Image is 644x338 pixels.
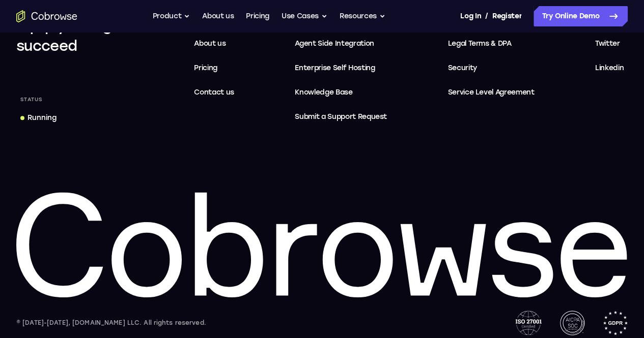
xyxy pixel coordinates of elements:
[295,88,352,97] span: Knowledge Base
[443,58,538,78] a: Security
[282,6,327,26] button: Use Cases
[153,6,190,26] button: Product
[595,39,620,48] span: Twitter
[295,111,387,123] span: Submit a Support Request
[246,6,269,26] a: Pricing
[291,107,391,127] a: Submit a Support Request
[295,38,387,50] span: Agent Side Integration
[603,311,628,335] img: GDPR
[447,86,534,99] span: Service Level Agreement
[515,311,542,335] img: ISO
[340,6,385,26] button: Resources
[460,6,481,26] a: Log In
[595,64,624,72] span: Linkedin
[190,82,238,103] a: Contact us
[591,58,628,78] a: Linkedin
[534,6,628,26] a: Try Online Demo
[27,113,57,123] div: Running
[443,82,538,103] a: Service Level Agreement
[295,62,387,74] span: Enterprise Self Hosting
[591,34,628,54] a: Twitter
[560,311,584,335] img: AICPA SOC
[194,64,217,72] span: Pricing
[16,17,163,54] span: Equip your agents to succeed
[190,34,238,54] a: About us
[194,88,234,97] span: Contact us
[447,39,511,48] span: Legal Terms & DPA
[16,318,206,328] div: © [DATE]-[DATE], [DOMAIN_NAME] LLC. All rights reserved.
[16,10,77,22] a: Go to the home page
[190,58,238,78] a: Pricing
[16,93,47,107] div: Status
[291,82,391,103] a: Knowledge Base
[447,64,477,72] span: Security
[485,10,488,22] span: /
[443,34,538,54] a: Legal Terms & DPA
[16,109,61,127] a: Running
[291,58,391,78] a: Enterprise Self Hosting
[202,6,234,26] a: About us
[194,39,226,48] span: About us
[291,34,391,54] a: Agent Side Integration
[492,6,522,26] a: Register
